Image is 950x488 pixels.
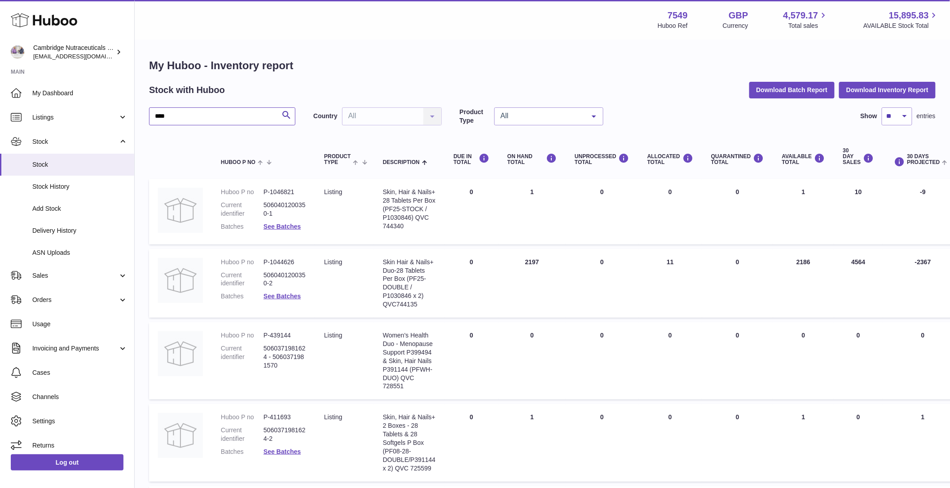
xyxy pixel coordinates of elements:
[264,448,301,455] a: See Batches
[264,344,306,370] dd: 5060371981624 - 5060371981570
[221,331,264,340] dt: Huboo P no
[861,112,877,120] label: Show
[729,9,748,22] strong: GBP
[324,332,342,339] span: listing
[221,448,264,456] dt: Batches
[158,258,203,303] img: product image
[324,154,351,165] span: Product Type
[33,53,132,60] span: [EMAIL_ADDRESS][DOMAIN_NAME]
[264,258,306,266] dd: P-1044626
[889,9,929,22] span: 15,895.83
[383,413,436,472] div: Skin, Hair & Nails+ 2 Boxes - 28 Tablets & 28 Softgels P Box (PF08-28-DOUBLE/P391144 x 2) QVC 725599
[221,188,264,196] dt: Huboo P no
[221,344,264,370] dt: Current identifier
[453,153,489,165] div: DUE IN TOTAL
[498,179,566,244] td: 1
[711,153,764,165] div: QUARANTINED Total
[843,148,874,166] div: 30 DAY SALES
[383,160,420,165] span: Description
[32,89,128,98] span: My Dashboard
[863,22,939,30] span: AVAILABLE Stock Total
[834,404,883,481] td: 0
[383,331,436,390] div: Women's Health Duo - Menopause Support P399494 & Skin, Hair Nails P391144 (PFWH-DUO) QVC 728551
[773,322,834,399] td: 0
[221,413,264,421] dt: Huboo P no
[566,249,638,318] td: 0
[736,332,739,339] span: 0
[158,413,203,458] img: product image
[736,188,739,195] span: 0
[32,248,128,257] span: ASN Uploads
[11,45,24,59] img: qvc@camnutra.com
[647,153,693,165] div: ALLOCATED Total
[834,249,883,318] td: 4564
[158,331,203,376] img: product image
[566,179,638,244] td: 0
[638,322,702,399] td: 0
[11,454,123,470] a: Log out
[324,188,342,195] span: listing
[264,223,301,230] a: See Batches
[324,258,342,266] span: listing
[460,108,490,125] label: Product Type
[575,153,629,165] div: UNPROCESSED Total
[221,160,255,165] span: Huboo P no
[444,249,498,318] td: 0
[773,179,834,244] td: 1
[32,320,128,328] span: Usage
[566,322,638,399] td: 0
[834,179,883,244] td: 10
[221,292,264,301] dt: Batches
[444,179,498,244] td: 0
[658,22,688,30] div: Huboo Ref
[783,9,829,30] a: 4,579.17 Total sales
[736,413,739,421] span: 0
[32,204,128,213] span: Add Stock
[668,9,688,22] strong: 7549
[498,111,585,120] span: All
[839,82,936,98] button: Download Inventory Report
[158,188,203,233] img: product image
[498,322,566,399] td: 0
[32,113,118,122] span: Listings
[32,271,118,280] span: Sales
[264,188,306,196] dd: P-1046821
[917,112,936,120] span: entries
[638,404,702,481] td: 0
[264,293,301,300] a: See Batches
[33,44,114,61] div: Cambridge Nutraceuticals Ltd
[749,82,835,98] button: Download Batch Report
[773,404,834,481] td: 1
[32,226,128,235] span: Delivery History
[32,344,118,353] span: Invoicing and Payments
[736,258,739,266] span: 0
[221,271,264,288] dt: Current identifier
[782,153,825,165] div: AVAILABLE Total
[32,138,118,146] span: Stock
[32,441,128,450] span: Returns
[32,368,128,377] span: Cases
[32,417,128,426] span: Settings
[221,258,264,266] dt: Huboo P no
[638,249,702,318] td: 11
[221,426,264,443] dt: Current identifier
[32,160,128,169] span: Stock
[507,153,557,165] div: ON HAND Total
[863,9,939,30] a: 15,895.83 AVAILABLE Stock Total
[834,322,883,399] td: 0
[498,404,566,481] td: 1
[221,201,264,218] dt: Current identifier
[444,322,498,399] td: 0
[264,271,306,288] dd: 5060401200350-2
[788,22,828,30] span: Total sales
[498,249,566,318] td: 2197
[149,58,936,73] h1: My Huboo - Inventory report
[221,222,264,231] dt: Batches
[264,413,306,421] dd: P-411693
[383,258,436,309] div: Skin Hair & Nails+ Duo-28 Tablets Per Box (PF25-DOUBLE / P1030846 x 2) QVC744135
[264,331,306,340] dd: P-439144
[907,154,940,165] span: 30 DAYS PROJECTED
[783,9,818,22] span: 4,579.17
[638,179,702,244] td: 0
[149,84,225,96] h2: Stock with Huboo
